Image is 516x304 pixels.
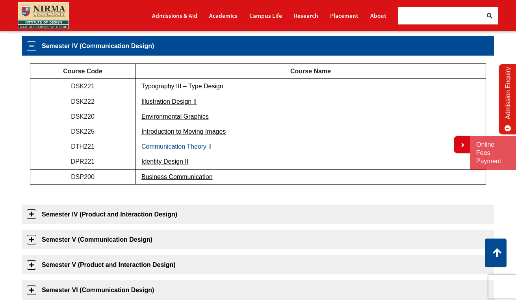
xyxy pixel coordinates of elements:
[22,255,494,274] a: Semester V (Product and Interaction Design)
[141,98,197,105] a: Illustration Design II
[476,141,510,165] a: Online Fees Payment
[249,9,282,22] a: Campus Life
[30,154,135,169] td: DPR221
[22,280,494,300] a: Semester VI (Communication Design)
[141,113,209,120] a: Environmental Graphics
[30,79,135,94] td: DSK221
[30,94,135,109] td: DSK222
[209,9,238,22] a: Academics
[22,36,494,56] a: Semester IV (Communication Design)
[141,143,212,150] a: Communication Theory II
[135,64,486,79] td: Course Name
[152,9,197,22] a: Admissions & Aid
[30,124,135,139] td: DSK225
[141,158,188,165] a: Identity Design II
[22,230,494,249] a: Semester V (Communication Design)
[18,2,69,29] img: main_logo
[30,64,135,79] td: Course Code
[141,128,226,135] a: Introduction to Moving Images
[141,83,223,90] a: Typography III – Type Design
[141,173,213,180] a: Business Communication
[330,9,358,22] a: Placement
[30,109,135,124] td: DSK220
[30,139,135,154] td: DTH221
[370,9,386,22] a: About
[30,169,135,184] td: DSP200
[294,9,318,22] a: Research
[22,205,494,224] a: Semester IV (Product and Interaction Design)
